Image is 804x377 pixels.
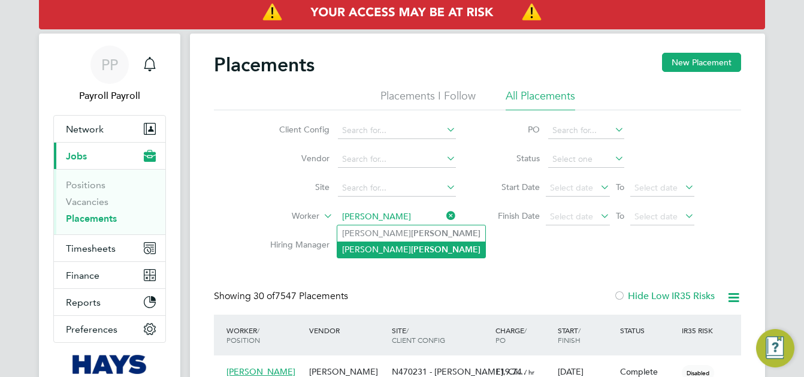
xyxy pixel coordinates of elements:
label: Vendor [261,153,330,164]
b: [PERSON_NAME] [411,228,480,239]
div: Charge [492,319,555,351]
span: Timesheets [66,243,116,254]
span: £19.74 [495,366,522,377]
span: Jobs [66,150,87,162]
button: Finance [54,262,165,288]
div: IR35 Risk [679,319,720,341]
input: Search for... [338,180,456,197]
div: Vendor [306,319,389,341]
a: Vacancies [66,196,108,207]
img: hays-logo-retina.png [72,355,147,374]
label: Status [486,153,540,164]
div: Status [617,319,679,341]
label: Site [261,182,330,192]
button: Network [54,116,165,142]
span: / Client Config [392,325,445,345]
button: Reports [54,289,165,315]
span: / Position [226,325,260,345]
a: [PERSON_NAME]Gateman/Traffic [PERSON_NAME] 2025[PERSON_NAME] Specialist Recruitment LimitedN47023... [223,360,741,370]
span: Select date [634,211,678,222]
button: Jobs [54,143,165,169]
span: / PO [495,325,527,345]
button: New Placement [662,53,741,72]
a: Placements [66,213,117,224]
span: / Finish [558,325,581,345]
input: Search for... [548,122,624,139]
div: Showing [214,290,350,303]
label: Hiring Manager [261,239,330,250]
span: / hr [524,367,534,376]
li: Placements I Follow [380,89,476,110]
span: Select date [634,182,678,193]
li: [PERSON_NAME] [337,242,485,258]
span: Select date [550,182,593,193]
label: Hide Low IR35 Risks [613,290,715,302]
span: To [612,208,628,224]
button: Preferences [54,316,165,342]
span: Network [66,123,104,135]
li: [PERSON_NAME] [337,225,485,242]
a: PPPayroll Payroll [53,46,166,103]
button: Timesheets [54,235,165,261]
label: Client Config [261,124,330,135]
button: Engage Resource Center [756,329,794,367]
label: Start Date [486,182,540,192]
span: 30 of [253,290,275,302]
label: Worker [250,210,319,222]
input: Search for... [338,151,456,168]
span: To [612,179,628,195]
span: Reports [66,297,101,308]
span: [PERSON_NAME] [226,366,295,377]
span: Finance [66,270,99,281]
a: Go to home page [53,355,166,374]
div: Site [389,319,492,351]
label: Finish Date [486,210,540,221]
div: Complete [620,366,676,377]
div: Start [555,319,617,351]
input: Search for... [338,209,456,225]
span: Select date [550,211,593,222]
b: [PERSON_NAME] [411,245,480,255]
input: Select one [548,151,624,168]
div: Jobs [54,169,165,234]
a: Positions [66,179,105,191]
input: Search for... [338,122,456,139]
span: N470231 - [PERSON_NAME], Cli… [392,366,526,377]
div: Worker [223,319,306,351]
span: PP [101,57,118,73]
span: Preferences [66,324,117,335]
span: Payroll Payroll [53,89,166,103]
label: PO [486,124,540,135]
li: All Placements [506,89,575,110]
span: 7547 Placements [253,290,348,302]
h2: Placements [214,53,315,77]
